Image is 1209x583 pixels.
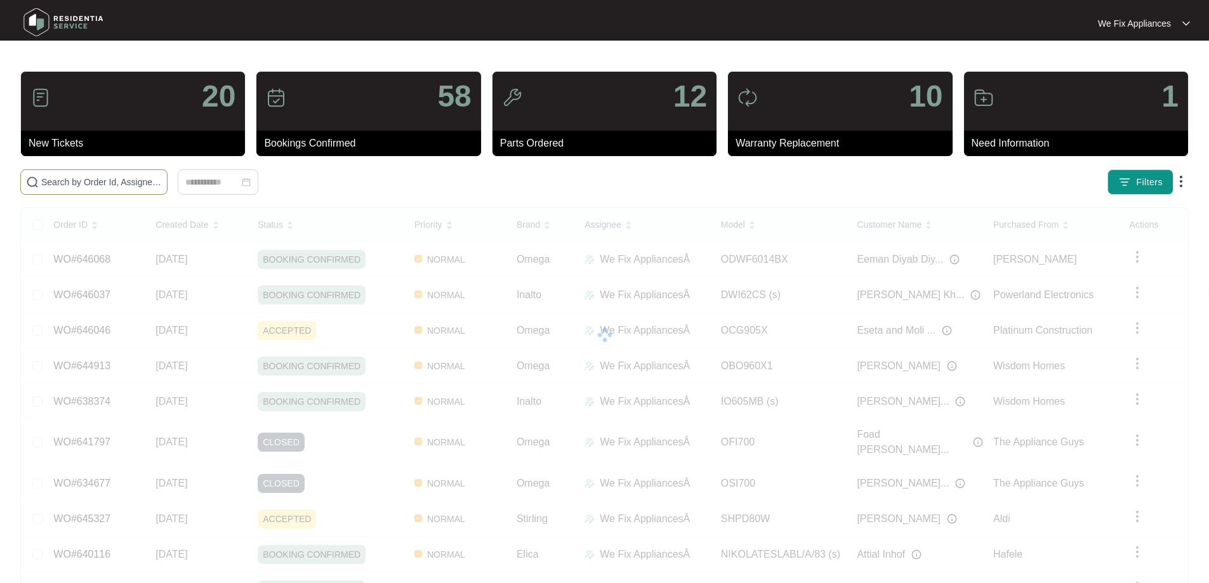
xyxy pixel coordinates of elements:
p: We Fix Appliances [1098,17,1171,30]
img: icon [266,88,286,108]
p: Parts Ordered [500,136,717,151]
img: icon [974,88,994,108]
p: Warranty Replacement [736,136,952,151]
p: 10 [909,81,942,112]
p: Need Information [972,136,1188,151]
span: Filters [1136,176,1163,189]
img: icon [737,88,758,108]
img: dropdown arrow [1182,20,1190,27]
p: Bookings Confirmed [264,136,480,151]
p: 1 [1161,81,1179,112]
img: icon [502,88,522,108]
button: filter iconFilters [1107,169,1173,195]
input: Search by Order Id, Assignee Name, Customer Name, Brand and Model [41,175,162,189]
p: New Tickets [29,136,245,151]
p: 20 [202,81,235,112]
img: search-icon [26,176,39,188]
img: dropdown arrow [1173,174,1189,189]
p: 58 [437,81,471,112]
img: residentia service logo [19,3,108,41]
p: 12 [673,81,707,112]
img: icon [30,88,51,108]
img: filter icon [1118,176,1131,188]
